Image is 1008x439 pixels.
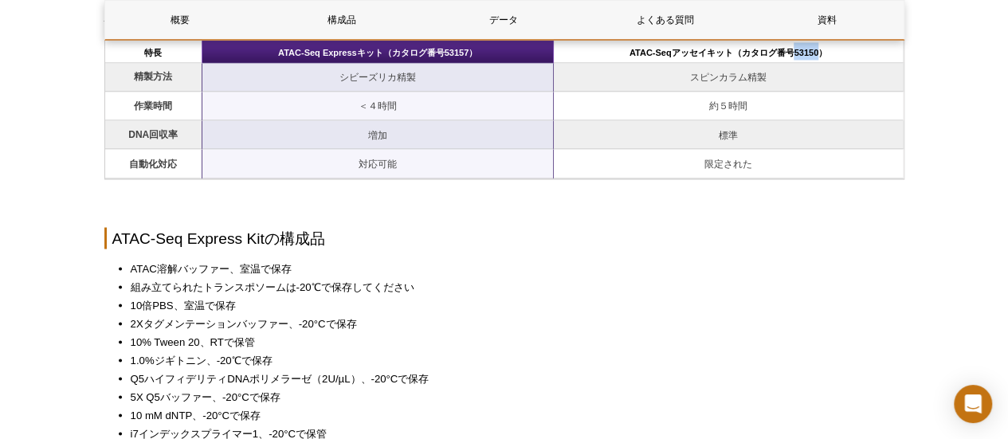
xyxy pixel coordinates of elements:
font: よくある質問 [637,14,694,25]
font: スピンカラム精製 [690,72,767,83]
font: 特長 [144,47,162,57]
a: よくある質問 [590,1,740,39]
font: i7インデックスプライマー1、-20°Cで保管 [131,427,327,439]
font: シビーズリカ精製 [339,72,416,83]
font: 組み立てられたトランスポソームは-20℃で保存してください [131,280,414,292]
font: 構成品 [328,14,356,25]
font: 作業時間 [134,100,172,112]
font: 10% Tween 20、RTで保管 [131,335,255,347]
font: 標準 [719,129,738,140]
font: 10 mM dNTP、-20°Cで保存 [131,409,261,421]
font: ATAC-Seqアッセイキット（カタログ番号53150） [630,47,827,57]
font: DNA回収率 [128,129,178,140]
font: 10倍PBS、室温で保存 [131,299,236,311]
font: ATAC溶解バッファー、室温で保存 [131,262,292,274]
font: 自動化対応 [129,158,177,169]
font: 5X Q5バッファー、-20°Cで保存 [131,390,280,402]
a: 概要 [105,1,255,39]
font: 1.0%ジギトニン、-20℃で保存 [131,354,273,366]
div: Open Intercom Messenger [954,385,992,423]
font: Q5ハイフィデリティDNAポリメラーゼ（2U/µL）、-20°Cで保存 [131,372,429,384]
font: 2Xタグメンテーションバッファー、-20°Cで保存 [131,317,357,329]
a: 資料 [752,1,902,39]
font: データ [489,14,518,25]
font: 対応可能 [359,159,397,170]
font: ATAC-Seq Expressキット（カタログ番号53157） [278,47,477,57]
font: ATAC-Seq Express Kitの構成品 [112,229,325,246]
font: 概要 [170,14,189,25]
font: 精製方法 [134,71,172,82]
font: 限定された [704,159,752,170]
font: 資料 [818,14,837,25]
font: 増加 [368,129,387,140]
a: データ [429,1,579,39]
font: ＜４時間 [359,100,397,112]
a: 構成品 [267,1,417,39]
font: 約５時間 [709,100,747,112]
